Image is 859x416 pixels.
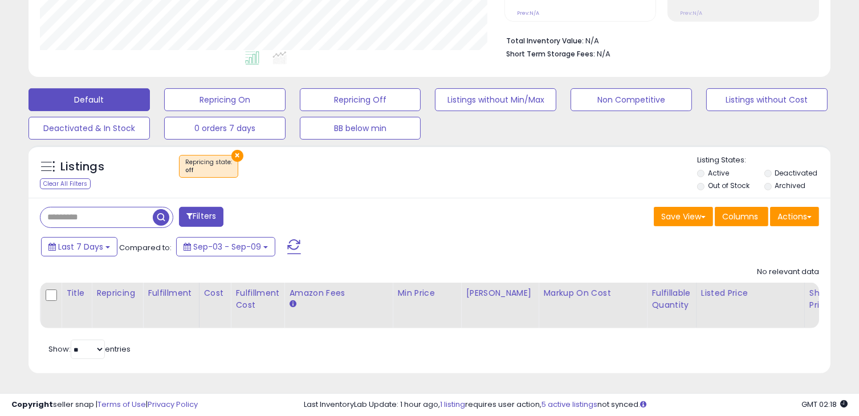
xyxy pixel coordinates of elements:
[11,399,198,410] div: seller snap | |
[289,299,296,309] small: Amazon Fees.
[757,267,819,278] div: No relevant data
[231,150,243,162] button: ×
[97,399,146,410] a: Terms of Use
[571,88,692,111] button: Non Competitive
[235,287,279,311] div: Fulfillment Cost
[542,399,597,410] a: 5 active listings
[96,287,138,299] div: Repricing
[164,117,286,140] button: 0 orders 7 days
[539,283,647,328] th: The percentage added to the cost of goods (COGS) that forms the calculator for Min & Max prices.
[66,287,87,299] div: Title
[29,117,150,140] button: Deactivated & In Stock
[506,36,584,46] b: Total Inventory Value:
[809,287,832,311] div: Ship Price
[706,88,828,111] button: Listings without Cost
[179,207,223,227] button: Filters
[775,181,806,190] label: Archived
[193,241,261,252] span: Sep-03 - Sep-09
[300,88,421,111] button: Repricing Off
[435,88,556,111] button: Listings without Min/Max
[29,88,150,111] button: Default
[654,207,713,226] button: Save View
[597,48,610,59] span: N/A
[176,237,275,256] button: Sep-03 - Sep-09
[506,33,811,47] li: N/A
[506,49,595,59] b: Short Term Storage Fees:
[680,10,702,17] small: Prev: N/A
[697,155,830,166] p: Listing States:
[304,399,848,410] div: Last InventoryLab Update: 1 hour ago, requires user action, not synced.
[543,287,642,299] div: Markup on Cost
[41,237,117,256] button: Last 7 Days
[701,287,800,299] div: Listed Price
[148,399,198,410] a: Privacy Policy
[440,399,465,410] a: 1 listing
[775,168,818,178] label: Deactivated
[715,207,768,226] button: Columns
[11,399,53,410] strong: Copyright
[119,242,172,253] span: Compared to:
[148,287,194,299] div: Fulfillment
[770,207,819,226] button: Actions
[397,287,456,299] div: Min Price
[517,10,539,17] small: Prev: N/A
[204,287,226,299] div: Cost
[185,166,232,174] div: off
[708,181,750,190] label: Out of Stock
[48,344,131,354] span: Show: entries
[40,178,91,189] div: Clear All Filters
[466,287,534,299] div: [PERSON_NAME]
[300,117,421,140] button: BB below min
[164,88,286,111] button: Repricing On
[801,399,848,410] span: 2025-09-17 02:18 GMT
[708,168,729,178] label: Active
[58,241,103,252] span: Last 7 Days
[185,158,232,175] span: Repricing state :
[722,211,758,222] span: Columns
[652,287,691,311] div: Fulfillable Quantity
[60,159,104,175] h5: Listings
[289,287,388,299] div: Amazon Fees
